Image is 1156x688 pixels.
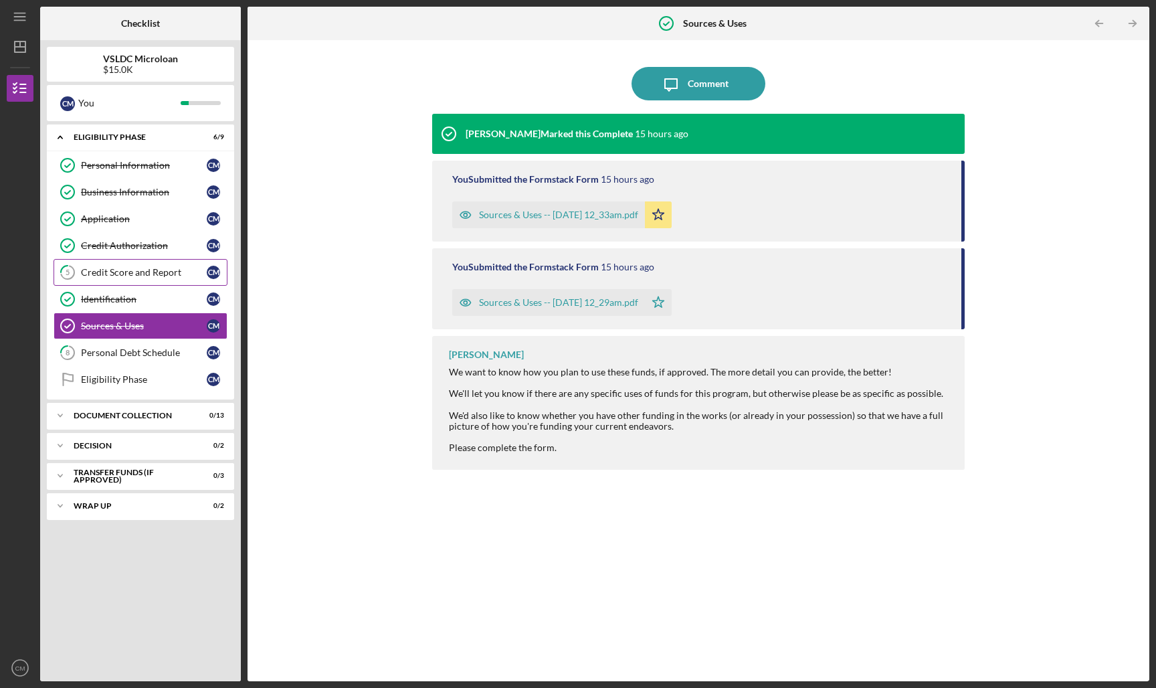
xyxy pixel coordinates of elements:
div: Comment [688,67,729,100]
div: C M [207,373,220,386]
div: Credit Authorization [81,240,207,251]
div: 6 / 9 [200,133,224,141]
div: Eligibility Phase [74,133,191,141]
div: C M [207,185,220,199]
div: Document Collection [74,412,191,420]
a: Credit AuthorizationCM [54,232,227,259]
div: You Submitted the Formstack Form [452,174,599,185]
div: [PERSON_NAME] [449,349,524,360]
b: VSLDC Microloan [103,54,178,64]
div: Identification [81,294,207,305]
tspan: 8 [66,349,70,357]
a: Sources & UsesCM [54,313,227,339]
div: We want to know how you plan to use these funds, if approved. The more detail you can provide, th... [449,367,952,453]
b: Sources & Uses [683,18,747,29]
time: 2025-09-09 04:33 [601,174,654,185]
div: [PERSON_NAME] Marked this Complete [466,128,633,139]
div: Credit Score and Report [81,267,207,278]
div: You Submitted the Formstack Form [452,262,599,272]
div: C M [207,239,220,252]
a: Business InformationCM [54,179,227,205]
div: Business Information [81,187,207,197]
div: Personal Information [81,160,207,171]
div: C M [207,266,220,279]
div: Transfer Funds (If Approved) [74,468,191,484]
div: Decision [74,442,191,450]
div: Eligibility Phase [81,374,207,385]
a: Eligibility PhaseCM [54,366,227,393]
div: Wrap Up [74,502,191,510]
button: Sources & Uses -- [DATE] 12_29am.pdf [452,289,672,316]
div: C M [60,96,75,111]
button: Comment [632,67,765,100]
div: C M [207,159,220,172]
button: Sources & Uses -- [DATE] 12_33am.pdf [452,201,672,228]
b: Checklist [121,18,160,29]
div: Sources & Uses -- [DATE] 12_33am.pdf [479,209,638,220]
time: 2025-09-09 04:37 [635,128,688,139]
a: ApplicationCM [54,205,227,232]
div: Personal Debt Schedule [81,347,207,358]
a: IdentificationCM [54,286,227,313]
div: C M [207,212,220,226]
div: Sources & Uses -- [DATE] 12_29am.pdf [479,297,638,308]
button: CM [7,655,33,681]
tspan: 5 [66,268,70,277]
a: 5Credit Score and ReportCM [54,259,227,286]
div: 0 / 3 [200,472,224,480]
time: 2025-09-09 04:29 [601,262,654,272]
div: 0 / 2 [200,502,224,510]
div: 0 / 13 [200,412,224,420]
a: 8Personal Debt ScheduleCM [54,339,227,366]
div: C M [207,319,220,333]
div: Sources & Uses [81,321,207,331]
div: C M [207,292,220,306]
a: Personal InformationCM [54,152,227,179]
div: Application [81,213,207,224]
div: 0 / 2 [200,442,224,450]
div: $15.0K [103,64,178,75]
div: You [78,92,181,114]
div: C M [207,346,220,359]
text: CM [15,665,25,672]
